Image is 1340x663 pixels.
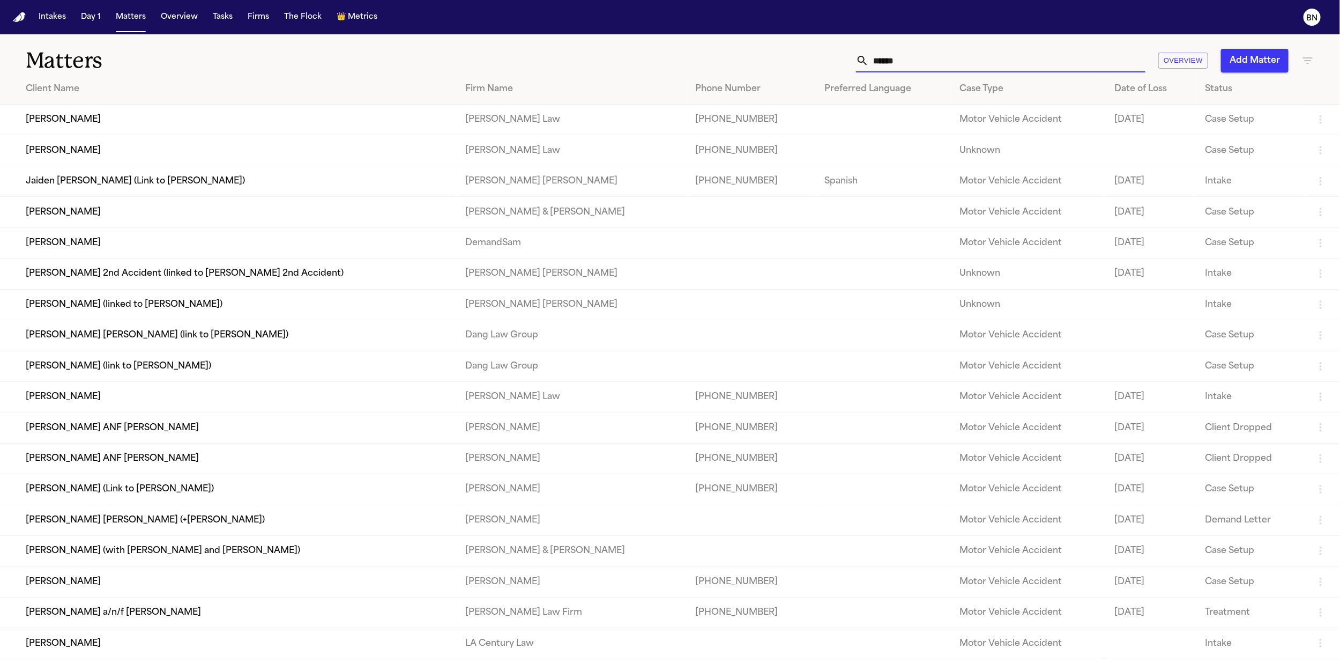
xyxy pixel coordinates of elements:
button: Intakes [34,8,70,27]
td: Intake [1196,628,1306,659]
td: [DATE] [1106,474,1196,505]
td: [PERSON_NAME] & [PERSON_NAME] [457,197,687,227]
td: Intake [1196,259,1306,289]
td: Motor Vehicle Accident [951,381,1106,412]
button: Tasks [209,8,237,27]
td: [DATE] [1106,166,1196,196]
td: Unknown [951,259,1106,289]
td: [PERSON_NAME] Law [457,381,687,412]
td: Motor Vehicle Accident [951,474,1106,505]
td: [DATE] [1106,105,1196,135]
div: Client Name [26,83,449,95]
div: Preferred Language [824,83,942,95]
td: [DATE] [1106,505,1196,535]
td: Motor Vehicle Accident [951,197,1106,227]
td: Unknown [951,289,1106,320]
td: [PERSON_NAME] [457,566,687,597]
td: [PERSON_NAME] & [PERSON_NAME] [457,536,687,566]
td: Motor Vehicle Accident [951,412,1106,443]
button: Day 1 [77,8,105,27]
td: [PERSON_NAME] [457,443,687,474]
td: Motor Vehicle Accident [951,505,1106,535]
td: Motor Vehicle Accident [951,628,1106,659]
td: Case Setup [1196,474,1306,505]
td: [PERSON_NAME] [PERSON_NAME] [457,289,687,320]
td: Demand Letter [1196,505,1306,535]
td: Motor Vehicle Accident [951,320,1106,351]
img: Finch Logo [13,12,26,23]
td: Case Setup [1196,105,1306,135]
td: Motor Vehicle Accident [951,536,1106,566]
td: Motor Vehicle Accident [951,105,1106,135]
button: crownMetrics [332,8,382,27]
td: DemandSam [457,227,687,258]
td: Client Dropped [1196,412,1306,443]
td: [PHONE_NUMBER] [687,166,816,196]
td: [PERSON_NAME] [PERSON_NAME] [457,166,687,196]
td: [PHONE_NUMBER] [687,412,816,443]
button: The Flock [280,8,326,27]
td: [PHONE_NUMBER] [687,381,816,412]
td: Dang Law Group [457,320,687,351]
td: [PERSON_NAME] Law Firm [457,598,687,628]
td: [DATE] [1106,227,1196,258]
td: [PHONE_NUMBER] [687,598,816,628]
td: [PHONE_NUMBER] [687,443,816,474]
td: [PERSON_NAME] [PERSON_NAME] [457,259,687,289]
td: Client Dropped [1196,443,1306,474]
td: Motor Vehicle Accident [951,166,1106,196]
td: [DATE] [1106,381,1196,412]
td: [DATE] [1106,197,1196,227]
td: [DATE] [1106,412,1196,443]
td: Case Setup [1196,536,1306,566]
button: Overview [157,8,202,27]
td: Motor Vehicle Accident [951,598,1106,628]
td: [PHONE_NUMBER] [687,474,816,505]
div: Firm Name [466,83,678,95]
td: Dang Law Group [457,351,687,381]
td: Case Setup [1196,135,1306,166]
td: Case Setup [1196,197,1306,227]
td: [DATE] [1106,566,1196,597]
a: Home [13,12,26,23]
td: Case Setup [1196,351,1306,381]
div: Date of Loss [1114,83,1188,95]
td: Intake [1196,166,1306,196]
div: Status [1205,83,1297,95]
td: LA Century Law [457,628,687,659]
td: [PERSON_NAME] [457,412,687,443]
td: [PHONE_NUMBER] [687,135,816,166]
td: Case Setup [1196,320,1306,351]
td: [PERSON_NAME] [457,505,687,535]
td: [PERSON_NAME] Law [457,105,687,135]
td: Treatment [1196,598,1306,628]
td: Intake [1196,289,1306,320]
button: Firms [243,8,273,27]
h1: Matters [26,47,414,74]
td: [DATE] [1106,536,1196,566]
td: [DATE] [1106,443,1196,474]
td: [PERSON_NAME] [457,474,687,505]
td: Motor Vehicle Accident [951,351,1106,381]
td: Unknown [951,135,1106,166]
button: Matters [111,8,150,27]
td: Spanish [816,166,951,196]
td: Motor Vehicle Accident [951,566,1106,597]
button: Overview [1158,53,1208,69]
div: Case Type [959,83,1097,95]
td: [DATE] [1106,598,1196,628]
td: Motor Vehicle Accident [951,443,1106,474]
div: Phone Number [695,83,807,95]
td: [PHONE_NUMBER] [687,566,816,597]
td: Motor Vehicle Accident [951,227,1106,258]
td: Case Setup [1196,566,1306,597]
td: [PHONE_NUMBER] [687,105,816,135]
button: Add Matter [1221,49,1289,72]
